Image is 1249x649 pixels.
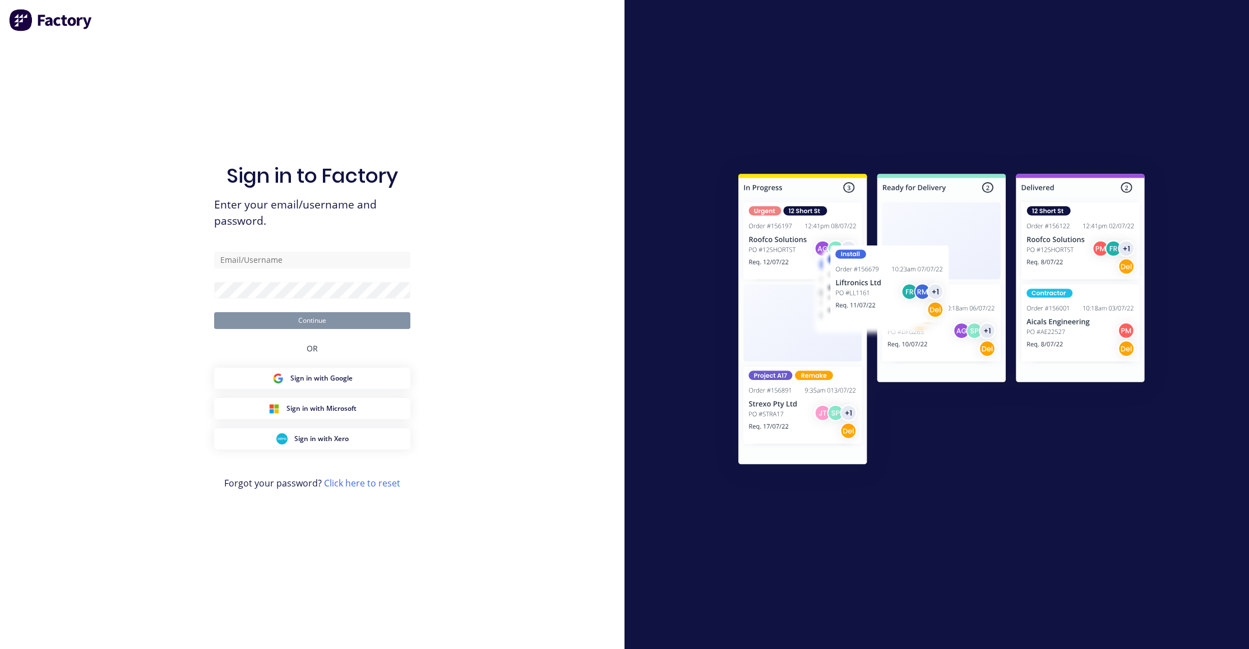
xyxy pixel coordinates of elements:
button: Microsoft Sign inSign in with Microsoft [214,398,410,419]
input: Email/Username [214,252,410,268]
span: Sign in with Google [290,373,353,383]
button: Google Sign inSign in with Google [214,368,410,389]
img: Microsoft Sign in [269,403,280,414]
img: Xero Sign in [276,433,288,444]
span: Sign in with Xero [294,434,349,444]
div: OR [307,329,318,368]
img: Google Sign in [272,373,284,384]
span: Forgot your password? [224,476,400,490]
button: Xero Sign inSign in with Xero [214,428,410,449]
img: Sign in [714,151,1169,491]
button: Continue [214,312,410,329]
h1: Sign in to Factory [226,164,398,188]
span: Enter your email/username and password. [214,197,410,229]
img: Factory [9,9,93,31]
a: Click here to reset [324,477,400,489]
span: Sign in with Microsoft [286,404,357,414]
